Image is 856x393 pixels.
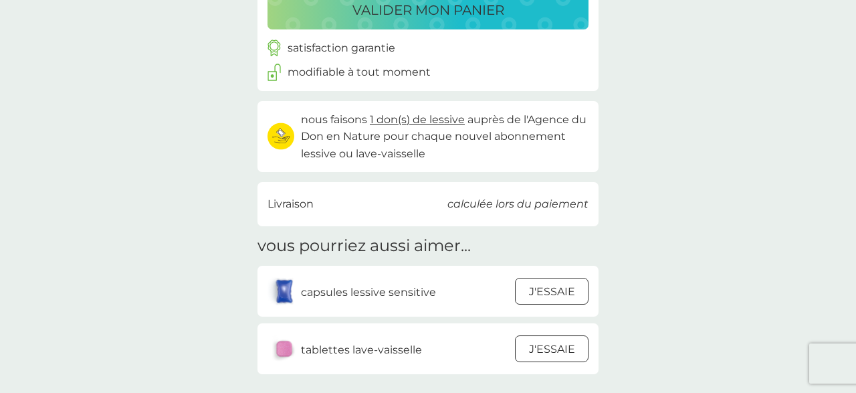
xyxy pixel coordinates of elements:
[288,40,395,57] p: satisfaction garantie
[301,341,422,359] p: tablettes lave-vaisselle
[301,284,436,301] p: capsules lessive sensitive
[529,283,575,301] p: J'ESSAIE
[267,195,314,213] p: Livraison
[288,64,431,81] p: modifiable à tout moment
[515,278,588,305] button: J'ESSAIE
[447,195,588,213] p: calculée lors du paiement
[515,335,588,362] button: J'ESSAIE
[257,236,471,256] h2: vous pourriez aussi aimer...
[370,113,465,126] span: 1 don(s) de lessive
[301,111,588,163] p: nous faisons auprès de l'Agence du Don en Nature pour chaque nouvel abonnement lessive ou lave-va...
[529,341,575,358] p: J'ESSAIE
